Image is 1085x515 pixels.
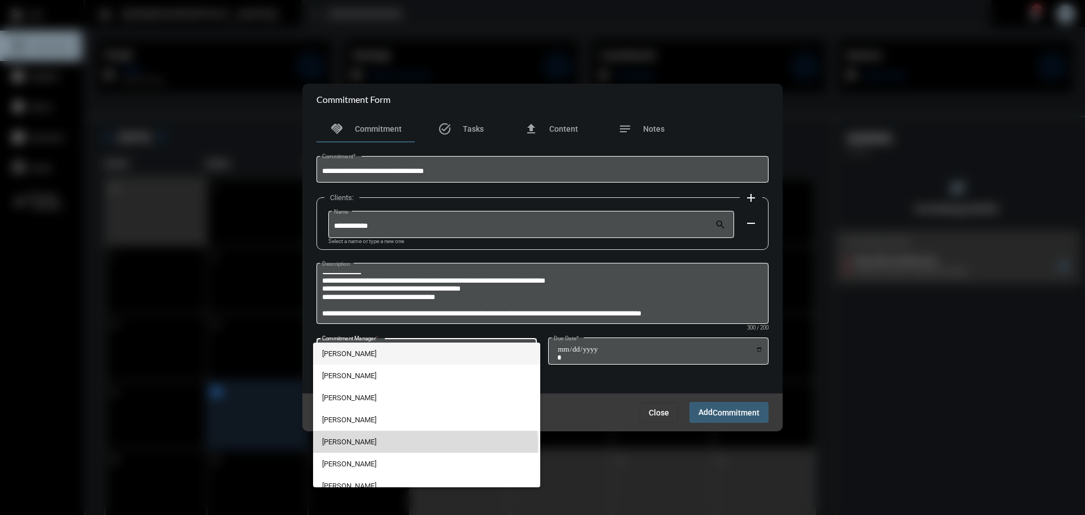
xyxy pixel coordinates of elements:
[322,453,532,475] span: [PERSON_NAME]
[322,343,532,365] span: [PERSON_NAME]
[322,365,532,387] span: [PERSON_NAME]
[322,475,532,497] span: [PERSON_NAME]
[322,387,532,409] span: [PERSON_NAME]
[322,431,532,453] span: [PERSON_NAME]
[322,409,532,431] span: [PERSON_NAME]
